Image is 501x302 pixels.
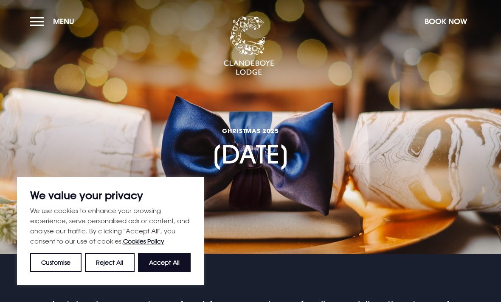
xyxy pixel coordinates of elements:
[17,177,204,285] div: We value your privacy
[85,253,134,272] button: Reject All
[138,253,191,272] button: Accept All
[223,17,274,76] img: Clandeboye Lodge
[420,12,471,30] button: Book Now
[53,17,74,26] span: Menu
[30,205,191,247] p: We use cookies to enhance your browsing experience, serve personalised ads or content, and analys...
[123,238,164,245] a: Cookies Policy
[211,127,290,135] span: CHRISTMAS 2025
[211,89,290,169] h1: [DATE]
[30,12,79,30] button: Menu
[30,253,82,272] button: Customise
[30,190,191,200] p: We value your privacy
